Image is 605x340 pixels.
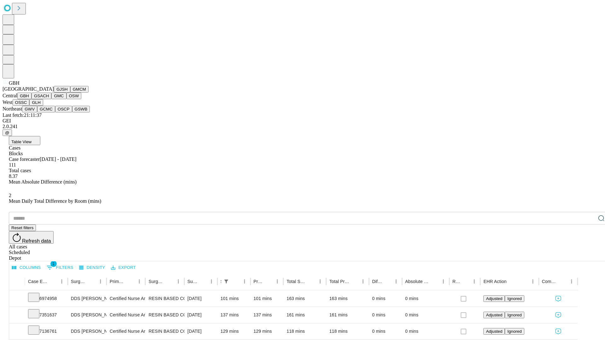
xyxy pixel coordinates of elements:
button: Menu [240,277,249,286]
button: Show filters [45,263,75,273]
div: 137 mins [254,307,280,323]
div: 101 mins [254,291,280,307]
div: 0 mins [372,307,399,323]
button: Menu [528,277,537,286]
div: 161 mins [286,307,323,323]
div: 163 mins [329,291,366,307]
button: GBH [17,93,32,99]
span: [GEOGRAPHIC_DATA] [3,86,54,92]
button: Menu [567,277,576,286]
button: OSW [66,93,82,99]
button: GLH [29,99,43,106]
div: 0 mins [405,307,446,323]
button: OSCP [55,106,72,112]
button: Sort [231,277,240,286]
div: 7351637 [28,307,65,323]
button: Menu [359,277,367,286]
div: 163 mins [286,291,323,307]
button: Menu [470,277,479,286]
span: Ignored [507,296,521,301]
button: Menu [96,277,105,286]
button: Menu [316,277,325,286]
div: 0 mins [372,323,399,339]
div: 129 mins [221,323,247,339]
span: Table View [11,139,32,144]
button: Menu [174,277,183,286]
span: 111 [9,162,16,167]
button: Sort [198,277,207,286]
div: 161 mins [329,307,366,323]
span: Ignored [507,313,521,317]
div: [DATE] [187,323,214,339]
span: Northeast [3,106,22,111]
button: Menu [439,277,448,286]
button: Sort [383,277,392,286]
button: GMC [51,93,66,99]
span: Adjusted [486,313,502,317]
button: Sort [307,277,316,286]
button: Expand [12,326,22,337]
div: GEI [3,118,602,124]
div: Difference [372,279,382,284]
div: Certified Nurse Anesthetist [110,291,142,307]
div: RESIN BASED COMPOSITE 1 SURFACE, POSTERIOR [148,291,181,307]
button: Menu [135,277,144,286]
div: 118 mins [286,323,323,339]
button: Menu [273,277,282,286]
span: Mean Daily Total Difference by Room (mins) [9,198,101,204]
div: 7136761 [28,323,65,339]
span: Mean Absolute Difference (mins) [9,179,77,184]
button: Sort [87,277,96,286]
button: GCMC [37,106,55,112]
div: DDS [PERSON_NAME] K Dds [71,307,103,323]
span: Case forecaster [9,156,40,162]
button: GMCM [70,86,89,93]
button: Menu [57,277,66,286]
button: Adjusted [483,295,505,302]
span: Adjusted [486,296,502,301]
div: Absolute Difference [405,279,429,284]
span: Last fetch: 21:11:37 [3,112,42,118]
div: RESIN BASED COMPOSITE 3 SURFACES, POSTERIOR [148,307,181,323]
button: Adjusted [483,312,505,318]
button: Sort [430,277,439,286]
span: 1 [50,261,57,267]
button: Table View [9,136,40,145]
div: 137 mins [221,307,247,323]
button: Ignored [505,328,524,335]
div: 129 mins [254,323,280,339]
div: Case Epic Id [28,279,48,284]
div: 0 mins [372,291,399,307]
div: Total Scheduled Duration [286,279,306,284]
span: Reset filters [11,225,33,230]
button: Show filters [222,277,231,286]
span: Total cases [9,168,31,173]
button: Adjusted [483,328,505,335]
div: Resolved in EHR [452,279,461,284]
button: Reset filters [9,224,36,231]
button: Ignored [505,312,524,318]
button: Expand [12,310,22,321]
div: 0 mins [405,291,446,307]
div: Surgery Name [148,279,164,284]
button: Select columns [10,263,43,273]
button: GWV [22,106,37,112]
span: Refresh data [22,238,51,244]
button: Sort [264,277,273,286]
button: Ignored [505,295,524,302]
button: @ [3,129,12,136]
div: Total Predicted Duration [329,279,349,284]
span: [DATE] - [DATE] [40,156,76,162]
div: RESIN BASED COMPOSITE 2 SURFACES, POSTERIOR [148,323,181,339]
button: Sort [165,277,174,286]
div: Surgeon Name [71,279,87,284]
button: Menu [392,277,400,286]
button: GSACH [32,93,51,99]
div: 6974958 [28,291,65,307]
div: 118 mins [329,323,366,339]
div: 101 mins [221,291,247,307]
span: West [3,99,13,105]
button: Sort [126,277,135,286]
div: DDS [PERSON_NAME] K Dds [71,323,103,339]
